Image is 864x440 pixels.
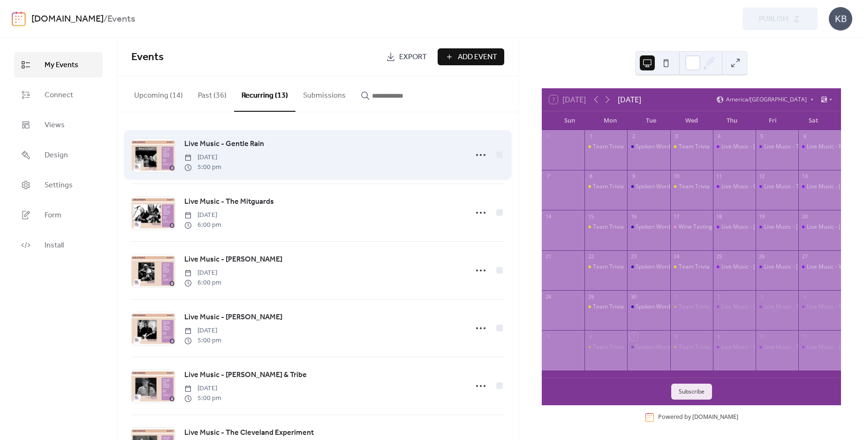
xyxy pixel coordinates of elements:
[545,133,552,140] div: 31
[545,293,552,300] div: 28
[399,52,427,63] span: Export
[545,333,552,340] div: 5
[14,82,103,108] a: Connect
[756,263,798,271] div: Live Music - Joshua Onley
[716,133,723,140] div: 4
[14,52,103,77] a: My Events
[712,111,752,130] div: Thu
[184,312,282,323] span: Live Music - [PERSON_NAME]
[798,263,841,271] div: Live Music - Willow Tree
[593,183,624,191] div: Team Trivia
[721,183,783,191] div: Live Music - Gentle Rain
[798,303,841,311] div: Live Music - Rafiel & the Roomshakers
[107,10,135,28] b: Events
[190,76,234,111] button: Past (36)
[587,333,594,340] div: 6
[716,173,723,180] div: 11
[721,223,797,231] div: Live Music - [PERSON_NAME]
[673,293,680,300] div: 1
[630,173,637,180] div: 9
[630,111,671,130] div: Tue
[31,10,104,28] a: [DOMAIN_NAME]
[549,111,590,130] div: Sun
[12,11,26,26] img: logo
[184,254,282,266] a: Live Music - [PERSON_NAME]
[671,111,712,130] div: Wed
[671,384,712,400] button: Subscribe
[593,223,624,231] div: Team Trivia
[764,223,840,231] div: Live Music - [PERSON_NAME]
[458,52,497,63] span: Add Event
[679,263,710,271] div: Team Trivia
[45,240,64,251] span: Install
[127,76,190,111] button: Upcoming (14)
[593,143,624,151] div: Team Trivia
[627,183,670,191] div: Spoken Words Open Mic
[673,173,680,180] div: 10
[758,253,765,260] div: 26
[587,133,594,140] div: 1
[627,223,670,231] div: Spoken Words Open Mic
[630,293,637,300] div: 30
[45,90,73,101] span: Connect
[713,183,756,191] div: Live Music - Gentle Rain
[798,143,841,151] div: Live Music - Rafiel & the Roomshakers
[801,173,808,180] div: 13
[184,254,282,265] span: Live Music - [PERSON_NAME]
[45,150,68,161] span: Design
[801,253,808,260] div: 27
[764,263,840,271] div: Live Music - [PERSON_NAME]
[726,97,807,102] span: America/[GEOGRAPHIC_DATA]
[627,263,670,271] div: Spoken Words Open Mic
[721,303,818,311] div: Live Music - [PERSON_NAME] & Tribe
[721,143,818,151] div: Live Music - [PERSON_NAME] & Tribe
[184,384,221,394] span: [DATE]
[131,47,164,68] span: Events
[829,7,852,31] div: KB
[184,427,314,439] span: Live Music - The Cleveland Experiment
[45,210,61,221] span: Form
[593,343,624,351] div: Team Trivia
[627,343,670,351] div: Spoken Words Open Mic
[756,303,798,311] div: Live Music - The Cleveland Experiment
[713,143,756,151] div: Live Music - John Wise & Tribe
[184,311,282,324] a: Live Music - [PERSON_NAME]
[716,293,723,300] div: 2
[670,223,713,231] div: Wine Tasting!
[184,427,314,439] a: Live Music - The Cleveland Experiment
[670,143,713,151] div: Team Trivia
[45,120,65,131] span: Views
[104,10,107,28] b: /
[587,173,594,180] div: 8
[756,343,798,351] div: Live Music - The Mitguards
[45,180,73,191] span: Settings
[679,223,714,231] div: Wine Tasting!
[296,76,353,111] button: Submissions
[670,263,713,271] div: Team Trivia
[758,213,765,220] div: 19
[758,133,765,140] div: 5
[438,48,504,65] a: Add Event
[630,133,637,140] div: 2
[756,183,798,191] div: Live Music - The Mitguards
[673,333,680,340] div: 8
[758,173,765,180] div: 12
[584,143,627,151] div: Team Trivia
[14,232,103,258] a: Install
[636,343,699,351] div: Spoken Words Open Mic
[587,293,594,300] div: 29
[184,220,221,230] span: 6:00 pm
[636,223,699,231] div: Spoken Words Open Mic
[721,343,783,351] div: Live Music - Gentle Rain
[756,143,798,151] div: Live Music - The Cleveland Experiment
[593,263,624,271] div: Team Trivia
[756,223,798,231] div: Live Music - Stone Gray
[584,343,627,351] div: Team Trivia
[184,369,307,381] a: Live Music - [PERSON_NAME] & Tribe
[679,343,710,351] div: Team Trivia
[184,138,264,150] a: Live Music - Gentle Rain
[713,223,756,231] div: Live Music - Michael Reese
[798,183,841,191] div: Live Music - Bill Snyder
[184,153,221,162] span: [DATE]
